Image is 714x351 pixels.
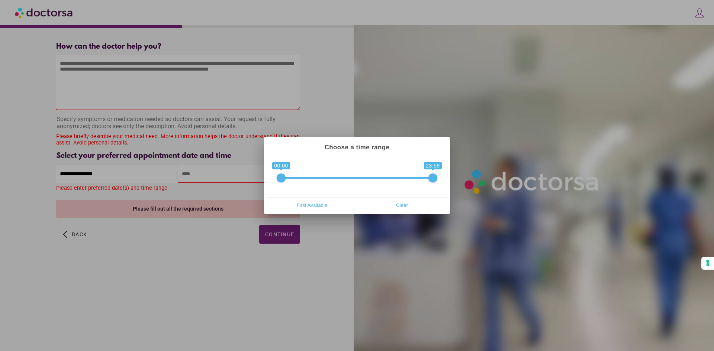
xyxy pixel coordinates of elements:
[272,162,290,169] span: 00:00
[359,199,445,211] span: Clear
[701,257,714,270] button: Your consent preferences for tracking technologies
[267,199,357,211] button: First Available
[357,199,447,211] button: Clear
[424,162,442,169] span: 23:59
[325,144,390,151] strong: Choose a time range
[269,199,355,211] span: First Available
